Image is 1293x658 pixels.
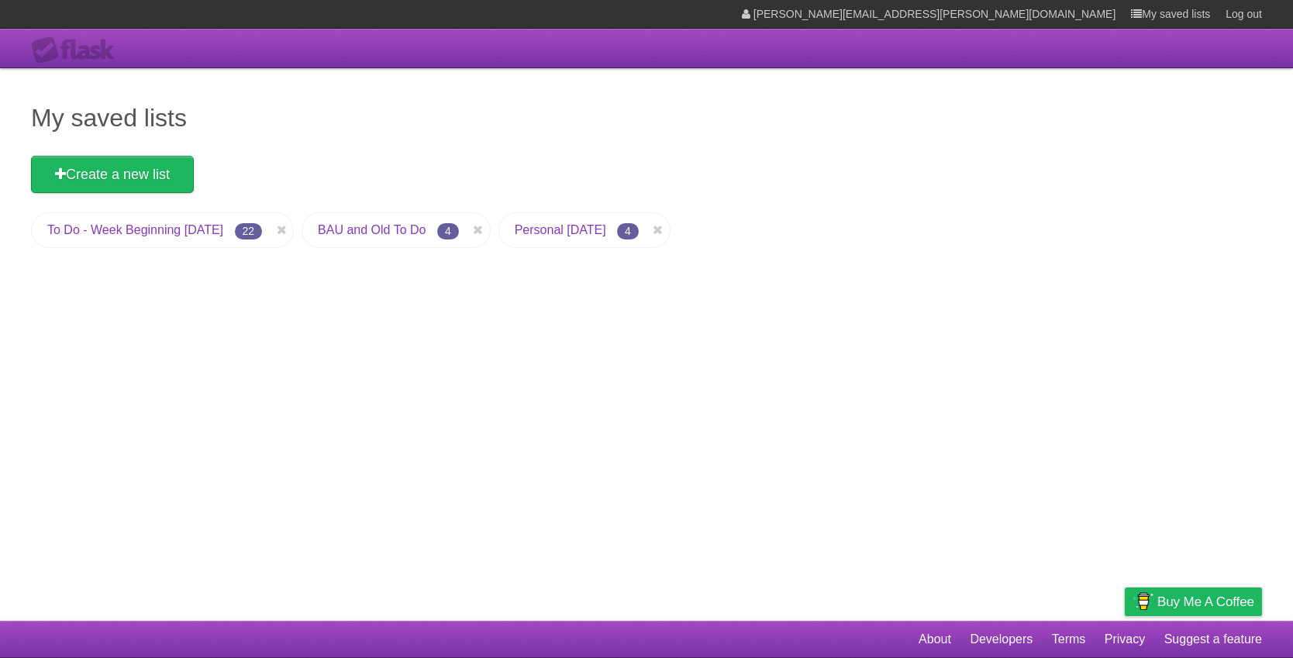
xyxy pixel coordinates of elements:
div: Flask [31,36,124,64]
h1: My saved lists [31,99,1262,136]
a: Personal [DATE] [515,223,606,236]
span: Buy me a coffee [1157,588,1254,615]
a: To Do - Week Beginning [DATE] [47,223,223,236]
span: 4 [617,223,639,239]
a: Create a new list [31,156,194,193]
a: Terms [1052,625,1086,654]
span: 4 [437,223,459,239]
a: Buy me a coffee [1125,587,1262,616]
a: Privacy [1105,625,1145,654]
a: Developers [970,625,1033,654]
a: Suggest a feature [1164,625,1262,654]
a: About [919,625,951,654]
span: 22 [235,223,263,239]
a: BAU and Old To Do [318,223,426,236]
img: Buy me a coffee [1133,588,1153,615]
